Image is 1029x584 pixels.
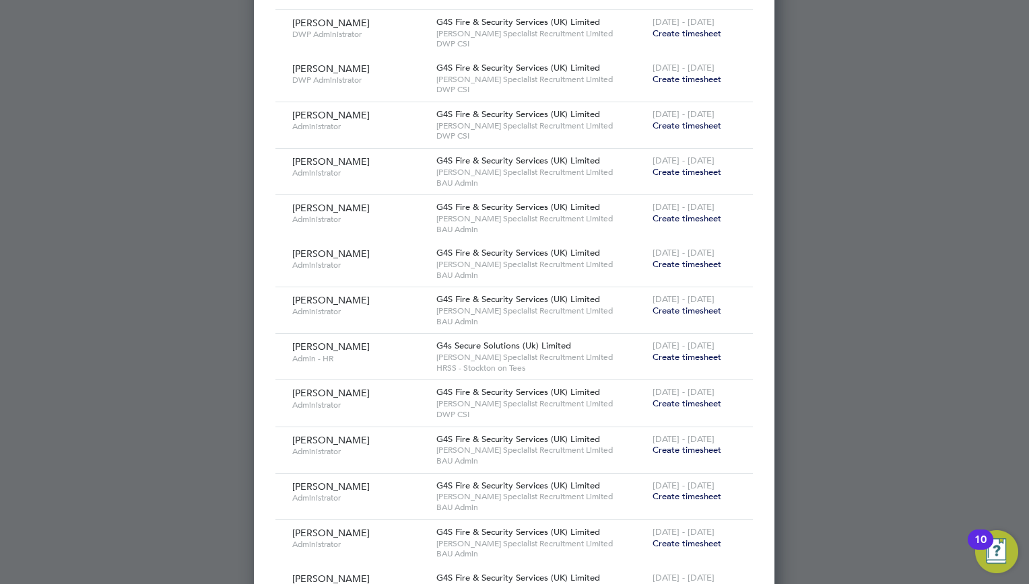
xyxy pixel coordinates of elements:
span: DWP CSI [436,38,646,49]
span: G4S Fire & Security Services (UK) Limited [436,201,600,213]
span: Create timesheet [653,444,721,455]
span: [PERSON_NAME] [292,155,370,168]
span: G4S Fire & Security Services (UK) Limited [436,572,600,583]
span: [PERSON_NAME] Specialist Recruitment Limited [436,398,646,409]
span: Administrator [292,400,426,410]
span: Create timesheet [653,258,721,270]
span: [DATE] - [DATE] [653,340,715,351]
span: G4S Fire & Security Services (UK) Limited [436,108,600,120]
span: BAU Admin [436,178,646,188]
span: [DATE] - [DATE] [653,108,715,120]
span: Create timesheet [653,398,721,409]
span: [PERSON_NAME] [292,63,370,75]
span: [DATE] - [DATE] [653,480,715,491]
span: G4S Fire & Security Services (UK) Limited [436,247,600,258]
span: DWP CSI [436,84,646,95]
span: G4S Fire & Security Services (UK) Limited [436,155,600,166]
span: BAU Admin [436,455,646,466]
span: [PERSON_NAME] Specialist Recruitment Limited [436,491,646,502]
span: DWP CSI [436,131,646,141]
span: G4s Secure Solutions (Uk) Limited [436,340,571,351]
span: G4S Fire & Security Services (UK) Limited [436,16,600,28]
span: BAU Admin [436,548,646,559]
span: Create timesheet [653,28,721,39]
span: G4S Fire & Security Services (UK) Limited [436,293,600,305]
span: Administrator [292,446,426,457]
span: BAU Admin [436,270,646,281]
span: [DATE] - [DATE] [653,526,715,538]
span: BAU Admin [436,316,646,327]
span: Administrator [292,168,426,178]
span: G4S Fire & Security Services (UK) Limited [436,386,600,398]
span: G4S Fire & Security Services (UK) Limited [436,526,600,538]
span: [DATE] - [DATE] [653,201,715,213]
span: DWP Administrator [292,75,426,85]
span: BAU Admin [436,502,646,513]
span: G4S Fire & Security Services (UK) Limited [436,480,600,491]
span: [DATE] - [DATE] [653,433,715,445]
span: [PERSON_NAME] Specialist Recruitment Limited [436,28,646,39]
span: Create timesheet [653,73,721,85]
span: [PERSON_NAME] [292,387,370,399]
span: [PERSON_NAME] Specialist Recruitment Limited [436,213,646,224]
span: HRSS - Stockton on Tees [436,363,646,373]
span: [DATE] - [DATE] [653,572,715,583]
span: [DATE] - [DATE] [653,293,715,305]
span: [DATE] - [DATE] [653,247,715,258]
span: [PERSON_NAME] Specialist Recruitment Limited [436,167,646,178]
span: Administrator [292,214,426,225]
span: Administrator [292,306,426,317]
span: Administrator [292,260,426,270]
span: [PERSON_NAME] Specialist Recruitment Limited [436,445,646,455]
div: 10 [974,540,987,557]
span: [DATE] - [DATE] [653,386,715,398]
span: Create timesheet [653,538,721,549]
span: Create timesheet [653,490,721,502]
span: Administrator [292,492,426,503]
span: [DATE] - [DATE] [653,16,715,28]
span: Administrator [292,539,426,550]
span: [PERSON_NAME] [292,17,370,29]
span: Create timesheet [653,213,721,224]
span: [PERSON_NAME] [292,480,370,492]
span: [PERSON_NAME] Specialist Recruitment Limited [436,538,646,549]
span: [PERSON_NAME] Specialist Recruitment Limited [436,305,646,316]
span: [PERSON_NAME] [292,202,370,214]
span: Admin - HR [292,353,426,364]
span: [PERSON_NAME] [292,294,370,306]
button: Open Resource Center, 10 new notifications [975,530,1018,573]
span: [PERSON_NAME] [292,527,370,539]
span: G4S Fire & Security Services (UK) Limited [436,433,600,445]
span: Administrator [292,121,426,132]
span: [PERSON_NAME] Specialist Recruitment Limited [436,120,646,131]
span: Create timesheet [653,351,721,363]
span: Create timesheet [653,120,721,131]
span: [PERSON_NAME] [292,248,370,260]
span: [DATE] - [DATE] [653,62,715,73]
span: Create timesheet [653,305,721,316]
span: DWP CSI [436,409,646,420]
span: [PERSON_NAME] Specialist Recruitment Limited [436,352,646,363]
span: [PERSON_NAME] Specialist Recruitment Limited [436,259,646,270]
span: [PERSON_NAME] Specialist Recruitment Limited [436,74,646,85]
span: G4S Fire & Security Services (UK) Limited [436,62,600,73]
span: [DATE] - [DATE] [653,155,715,166]
span: [PERSON_NAME] [292,340,370,353]
span: [PERSON_NAME] [292,109,370,121]
span: BAU Admin [436,224,646,235]
span: DWP Administrator [292,29,426,40]
span: Create timesheet [653,166,721,178]
span: [PERSON_NAME] [292,434,370,446]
